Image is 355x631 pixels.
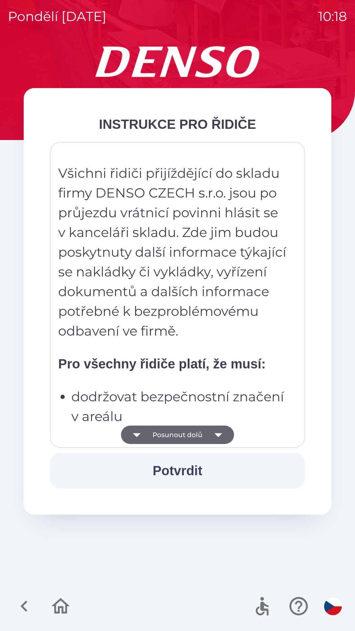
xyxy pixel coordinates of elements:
p: Všichni řidiči přijíždějící do skladu firmy DENSO CZECH s.r.o. jsou po průjezdu vrátnicí povinni ... [58,163,288,341]
button: Potvrdit [50,453,305,488]
img: cs flag [324,597,342,615]
button: Posunout dolů [121,426,234,444]
p: dodržovat bezpečnostní značení v areálu [71,387,288,426]
img: Logo [24,46,331,78]
p: 10:18 [318,7,347,26]
strong: Pro všechny řidiče platí, že musí: [58,357,266,371]
p: pondělí [DATE] [8,7,106,26]
div: INSTRUKCE PRO ŘIDIČE [50,114,305,134]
